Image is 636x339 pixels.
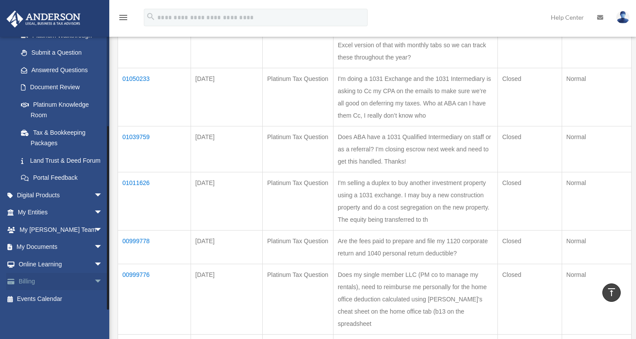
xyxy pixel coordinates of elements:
[94,238,111,256] span: arrow_drop_down
[4,10,83,28] img: Anderson Advisors Platinum Portal
[562,264,631,334] td: Normal
[497,10,562,68] td: Closed
[118,230,191,264] td: 00999778
[191,264,262,334] td: [DATE]
[6,273,116,290] a: Billingarrow_drop_down
[94,255,111,273] span: arrow_drop_down
[118,68,191,126] td: 01050233
[118,10,191,68] td: 01077621
[602,283,621,302] a: vertical_align_top
[616,11,629,24] img: User Pic
[12,79,111,96] a: Document Review
[497,172,562,230] td: Closed
[333,126,497,172] td: Does ABA have a 1031 Qualified Intermediary on staff or as a referral? I'm closing escrow next we...
[263,230,333,264] td: Platinum Tax Question
[562,10,631,68] td: Normal
[6,204,116,221] a: My Entitiesarrow_drop_down
[191,230,262,264] td: [DATE]
[94,186,111,204] span: arrow_drop_down
[333,172,497,230] td: I'm selling a duplex to buy another investment property using a 1031 exchange. I may buy a new co...
[263,10,333,68] td: Platinum Tax Question
[12,44,111,62] a: Submit a Question
[146,12,156,21] i: search
[562,126,631,172] td: Normal
[118,15,129,23] a: menu
[94,204,111,222] span: arrow_drop_down
[263,264,333,334] td: Platinum Tax Question
[333,264,497,334] td: Does my single member LLC (PM co to manage my rentals), need to reimburse me personally for the h...
[118,126,191,172] td: 01039759
[263,68,333,126] td: Platinum Tax Question
[562,68,631,126] td: Normal
[497,68,562,126] td: Closed
[118,172,191,230] td: 01011626
[191,172,262,230] td: [DATE]
[606,287,617,297] i: vertical_align_top
[6,255,116,273] a: Online Learningarrow_drop_down
[333,10,497,68] td: I see in the Forms Library there is a PDF doc called, "2024 Individual Organizer for 1040 Returns...
[12,152,111,169] a: Land Trust & Deed Forum
[12,96,111,124] a: Platinum Knowledge Room
[333,230,497,264] td: Are the fees paid to prepare and file my 1120 corporate return and 1040 personal return deductible?
[191,126,262,172] td: [DATE]
[191,68,262,126] td: [DATE]
[263,172,333,230] td: Platinum Tax Question
[333,68,497,126] td: I'm doing a 1031 Exchange and the 1031 Intermediary is asking to Cc my CPA on the emails to make ...
[12,169,111,187] a: Portal Feedback
[562,172,631,230] td: Normal
[118,12,129,23] i: menu
[497,264,562,334] td: Closed
[497,230,562,264] td: Closed
[94,221,111,239] span: arrow_drop_down
[12,124,111,152] a: Tax & Bookkeeping Packages
[94,273,111,291] span: arrow_drop_down
[6,221,116,238] a: My [PERSON_NAME] Teamarrow_drop_down
[6,238,116,256] a: My Documentsarrow_drop_down
[6,290,116,308] a: Events Calendar
[497,126,562,172] td: Closed
[191,10,262,68] td: [DATE]
[118,264,191,334] td: 00999776
[562,230,631,264] td: Normal
[6,186,116,204] a: Digital Productsarrow_drop_down
[263,126,333,172] td: Platinum Tax Question
[12,61,107,79] a: Answered Questions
